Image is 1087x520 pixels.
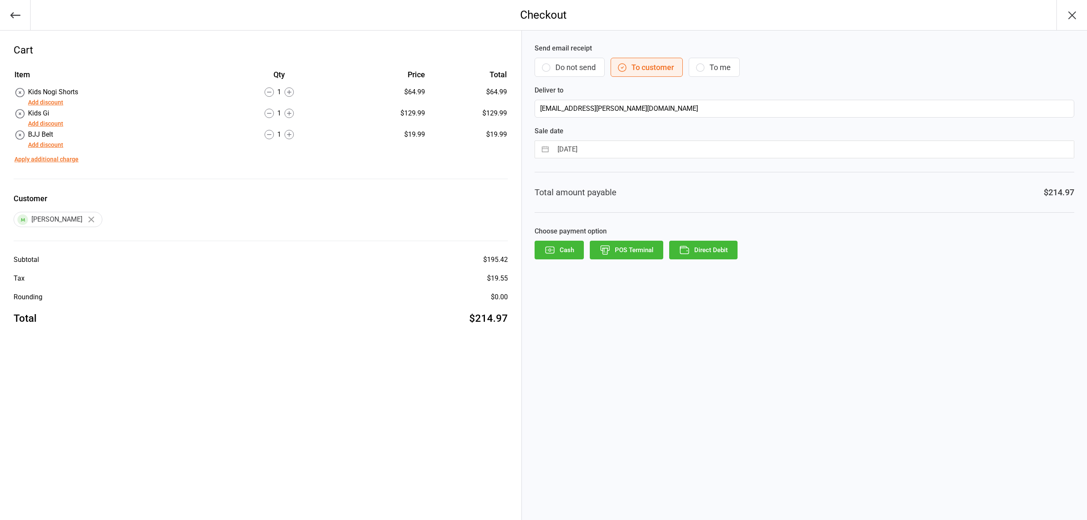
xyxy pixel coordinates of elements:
th: Qty [218,69,340,86]
label: Choose payment option [535,226,1074,236]
button: Do not send [535,58,605,77]
label: Sale date [535,126,1074,136]
div: $129.99 [341,108,425,118]
button: To me [689,58,740,77]
div: 1 [218,129,340,140]
td: $19.99 [428,129,507,150]
div: Price [341,69,425,80]
button: Direct Debit [669,241,738,259]
span: BJJ Belt [28,130,53,138]
div: [PERSON_NAME] [14,212,102,227]
button: Add discount [28,141,63,149]
button: Add discount [28,98,63,107]
td: $129.99 [428,108,507,129]
label: Send email receipt [535,43,1074,53]
th: Total [428,69,507,86]
div: $19.55 [487,273,508,284]
button: Apply additional charge [14,155,79,164]
span: Kids Nogi Shorts [28,88,78,96]
button: Cash [535,241,584,259]
div: Subtotal [14,255,39,265]
div: 1 [218,108,340,118]
span: Kids Gi [28,109,49,117]
td: $64.99 [428,87,507,107]
div: $19.99 [341,129,425,140]
div: $195.42 [483,255,508,265]
button: POS Terminal [590,241,663,259]
div: $214.97 [1044,186,1074,199]
div: Rounding [14,292,42,302]
div: $0.00 [491,292,508,302]
label: Customer [14,193,508,204]
th: Item [14,69,217,86]
div: $64.99 [341,87,425,97]
div: Total [14,311,37,326]
button: To customer [611,58,683,77]
div: Total amount payable [535,186,617,199]
div: $214.97 [469,311,508,326]
button: Add discount [28,119,63,128]
label: Deliver to [535,85,1074,96]
div: 1 [218,87,340,97]
div: Cart [14,42,508,58]
input: Customer Email [535,100,1074,118]
div: Tax [14,273,25,284]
